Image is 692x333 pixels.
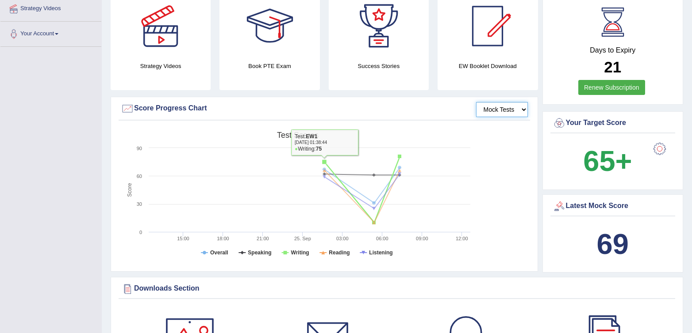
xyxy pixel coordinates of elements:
[219,61,319,71] h4: Book PTE Exam
[578,80,645,95] a: Renew Subscription
[248,250,271,256] tspan: Speaking
[336,236,349,241] text: 03:00
[137,146,142,151] text: 90
[369,250,392,256] tspan: Listening
[127,183,133,197] tspan: Score
[329,61,429,71] h4: Success Stories
[553,117,673,130] div: Your Target Score
[376,236,388,241] text: 06:00
[177,236,189,241] text: 15:00
[294,236,311,241] tspan: 25. Sep
[553,200,673,213] div: Latest Mock Score
[438,61,538,71] h4: EW Booklet Download
[210,250,228,256] tspan: Overall
[597,228,629,260] b: 69
[111,61,211,71] h4: Strategy Videos
[277,131,319,140] tspan: Test scores
[583,145,632,177] b: 65+
[139,230,142,235] text: 0
[329,250,350,256] tspan: Reading
[553,46,673,54] h4: Days to Expiry
[456,236,468,241] text: 12:00
[257,236,269,241] text: 21:00
[137,201,142,207] text: 30
[121,102,528,115] div: Score Progress Chart
[0,22,101,44] a: Your Account
[604,58,621,76] b: 21
[137,174,142,179] text: 60
[217,236,229,241] text: 18:00
[121,282,673,295] div: Downloads Section
[416,236,428,241] text: 09:00
[291,250,309,256] tspan: Writing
